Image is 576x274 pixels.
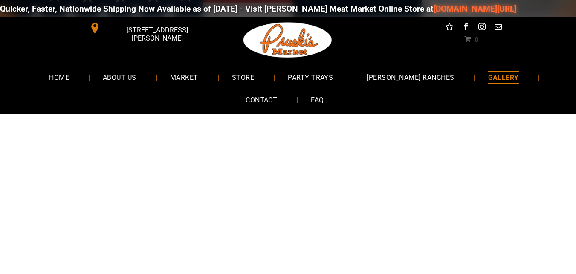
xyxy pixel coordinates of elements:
[219,66,267,88] a: STORE
[475,35,478,42] span: 0
[475,66,532,88] a: GALLERY
[476,21,487,35] a: instagram
[354,66,467,88] a: [PERSON_NAME] RANCHES
[102,22,212,47] span: [STREET_ADDRESS][PERSON_NAME]
[275,66,346,88] a: PARTY TRAYS
[298,89,336,111] a: FAQ
[492,21,504,35] a: email
[444,21,455,35] a: Social network
[157,66,211,88] a: MARKET
[36,66,82,88] a: HOME
[460,21,471,35] a: facebook
[84,21,214,35] a: [STREET_ADDRESS][PERSON_NAME]
[242,17,334,63] img: Pruski-s+Market+HQ+Logo2-1920w.png
[90,66,149,88] a: ABOUT US
[233,89,290,111] a: CONTACT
